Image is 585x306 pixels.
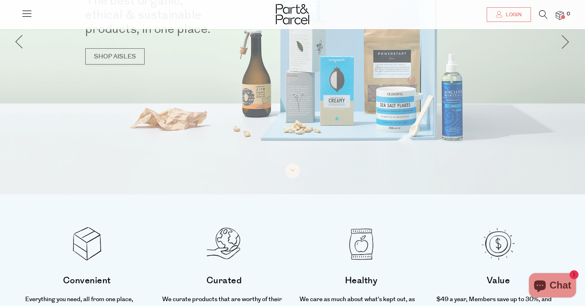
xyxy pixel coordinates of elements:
h4: Curated [162,273,286,288]
img: part&parcel icon [207,227,241,261]
a: Login [487,7,531,22]
a: SHOP AISLES [85,48,145,65]
a: 0 [556,11,564,19]
img: part&parcel icon [481,227,515,261]
inbox-online-store-chat: Shopify online store chat [526,273,578,300]
h4: Healthy [299,273,423,288]
img: part&parcel icon [70,227,104,261]
span: 0 [565,11,572,18]
img: Part&Parcel [276,4,309,24]
h4: Value [436,273,560,288]
h4: Convenient [25,273,149,288]
span: Login [504,11,522,18]
img: part&parcel icon [344,227,378,261]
